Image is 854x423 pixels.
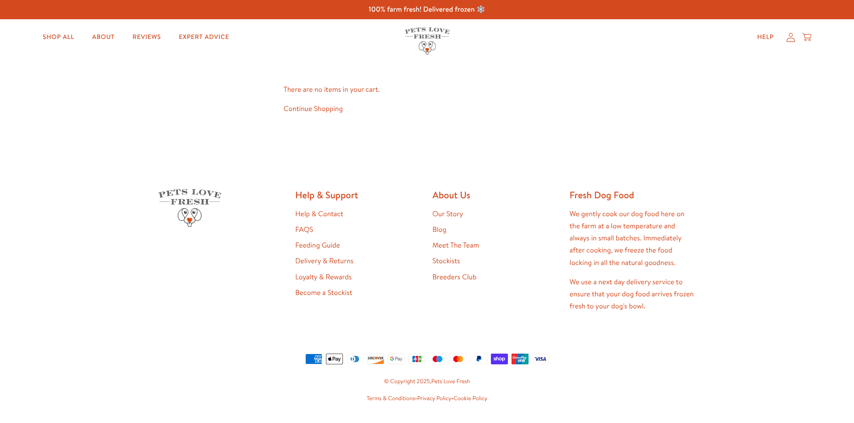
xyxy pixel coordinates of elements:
[417,394,451,402] a: Privacy Policy
[126,28,168,46] a: Reviews
[570,208,696,269] p: We gently cook our dog food here on the farm at a low temperature and always in small batches. Im...
[158,394,696,404] small: • •
[284,104,343,114] a: Continue Shopping
[158,377,696,387] small: © Copyright 2025,
[295,209,343,219] a: Help & Contact
[172,28,236,46] a: Expert Advice
[431,377,470,385] a: Pets Love Fresh
[433,272,477,282] a: Breeders Club
[750,28,781,46] a: Help
[295,288,352,298] a: Become a Stockist
[295,225,313,235] a: FAQS
[295,256,354,266] a: Delivery & Returns
[433,209,464,219] a: Our Story
[295,240,340,250] a: Feeding Guide
[454,394,487,402] a: Cookie Policy
[284,84,571,96] p: There are no items in your cart.
[433,225,447,235] a: Blog
[405,27,450,55] img: Pets Love Fresh
[295,272,352,282] a: Loyalty & Rewards
[85,28,121,46] a: About
[35,28,81,46] a: Shop All
[295,189,422,201] h2: Help & Support
[570,189,696,201] h2: Fresh Dog Food
[433,240,479,250] a: Meet The Team
[367,394,415,402] a: Terms & Conditions
[570,276,696,313] p: We use a next day delivery service to ensure that your dog food arrives frozen fresh to your dog'...
[433,189,559,201] h2: About Us
[433,256,460,266] a: Stockists
[158,189,221,227] img: Pets Love Fresh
